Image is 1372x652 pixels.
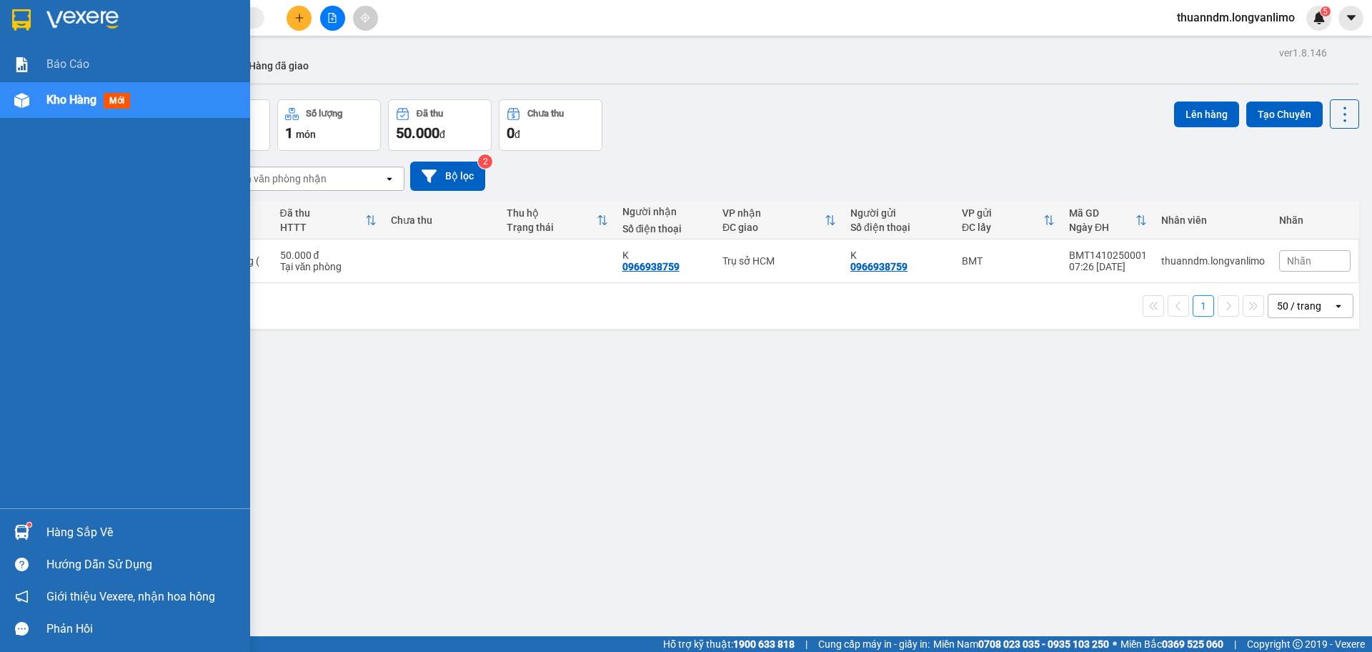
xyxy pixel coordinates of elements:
[1069,222,1135,233] div: Ngày ĐH
[410,162,485,191] button: Bộ lọc
[46,55,89,73] span: Báo cáo
[296,129,316,140] span: món
[850,222,948,233] div: Số điện thoại
[1293,639,1303,649] span: copyright
[46,588,215,606] span: Giới thiệu Vexere, nhận hoa hồng
[818,636,930,652] span: Cung cấp máy in - giấy in:
[955,202,1062,239] th: Toggle SortBy
[280,261,377,272] div: Tại văn phòng
[933,636,1109,652] span: Miền Nam
[962,222,1043,233] div: ĐC lấy
[722,207,825,219] div: VP nhận
[1161,255,1265,267] div: thuanndm.longvanlimo
[1279,214,1351,226] div: Nhãn
[287,6,312,31] button: plus
[14,93,29,108] img: warehouse-icon
[507,207,597,219] div: Thu hộ
[622,261,680,272] div: 0966938759
[478,154,492,169] sup: 2
[1162,638,1223,650] strong: 0369 525 060
[962,255,1055,267] div: BMT
[273,202,384,239] th: Toggle SortBy
[327,13,337,23] span: file-add
[1120,636,1223,652] span: Miền Bắc
[285,124,293,142] span: 1
[320,6,345,31] button: file-add
[1193,295,1214,317] button: 1
[46,93,96,107] span: Kho hàng
[46,522,239,543] div: Hàng sắp về
[850,250,948,261] div: K
[722,222,825,233] div: ĐC giao
[1246,102,1323,127] button: Tạo Chuyến
[1069,207,1135,219] div: Mã GD
[1174,102,1239,127] button: Lên hàng
[391,214,492,226] div: Chưa thu
[1287,255,1311,267] span: Nhãn
[1234,636,1236,652] span: |
[1069,250,1147,261] div: BMT1410250001
[388,99,492,151] button: Đã thu50.000đ
[280,207,366,219] div: Đã thu
[1161,214,1265,226] div: Nhân viên
[1313,11,1326,24] img: icon-new-feature
[228,172,327,186] div: Chọn văn phòng nhận
[715,202,843,239] th: Toggle SortBy
[722,255,836,267] div: Trụ sở HCM
[15,558,29,571] span: question-circle
[384,173,395,184] svg: open
[1279,45,1327,61] div: ver 1.8.146
[360,13,370,23] span: aim
[1323,6,1328,16] span: 5
[850,207,948,219] div: Người gửi
[237,49,320,83] button: Hàng đã giao
[507,124,514,142] span: 0
[15,590,29,603] span: notification
[1165,9,1306,26] span: thuanndm.longvanlimo
[46,618,239,640] div: Phản hồi
[622,206,708,217] div: Người nhận
[850,261,908,272] div: 0966938759
[14,525,29,540] img: warehouse-icon
[733,638,795,650] strong: 1900 633 818
[499,99,602,151] button: Chưa thu0đ
[1069,261,1147,272] div: 07:26 [DATE]
[417,109,443,119] div: Đã thu
[396,124,439,142] span: 50.000
[978,638,1109,650] strong: 0708 023 035 - 0935 103 250
[1345,11,1358,24] span: caret-down
[14,57,29,72] img: solution-icon
[27,523,31,527] sup: 1
[962,207,1043,219] div: VP gửi
[1333,300,1344,312] svg: open
[499,202,615,239] th: Toggle SortBy
[12,9,31,31] img: logo-vxr
[439,129,445,140] span: đ
[280,250,377,261] div: 50.000 đ
[104,93,130,109] span: mới
[15,622,29,636] span: message
[1277,299,1321,313] div: 50 / trang
[514,129,520,140] span: đ
[1338,6,1363,31] button: caret-down
[280,222,366,233] div: HTTT
[663,636,795,652] span: Hỗ trợ kỹ thuật:
[277,99,381,151] button: Số lượng1món
[306,109,342,119] div: Số lượng
[1062,202,1154,239] th: Toggle SortBy
[1321,6,1331,16] sup: 5
[353,6,378,31] button: aim
[805,636,807,652] span: |
[46,554,239,576] div: Hướng dẫn sử dụng
[294,13,304,23] span: plus
[1113,641,1117,647] span: ⚪️
[507,222,597,233] div: Trạng thái
[622,250,708,261] div: K
[622,223,708,234] div: Số điện thoại
[527,109,564,119] div: Chưa thu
